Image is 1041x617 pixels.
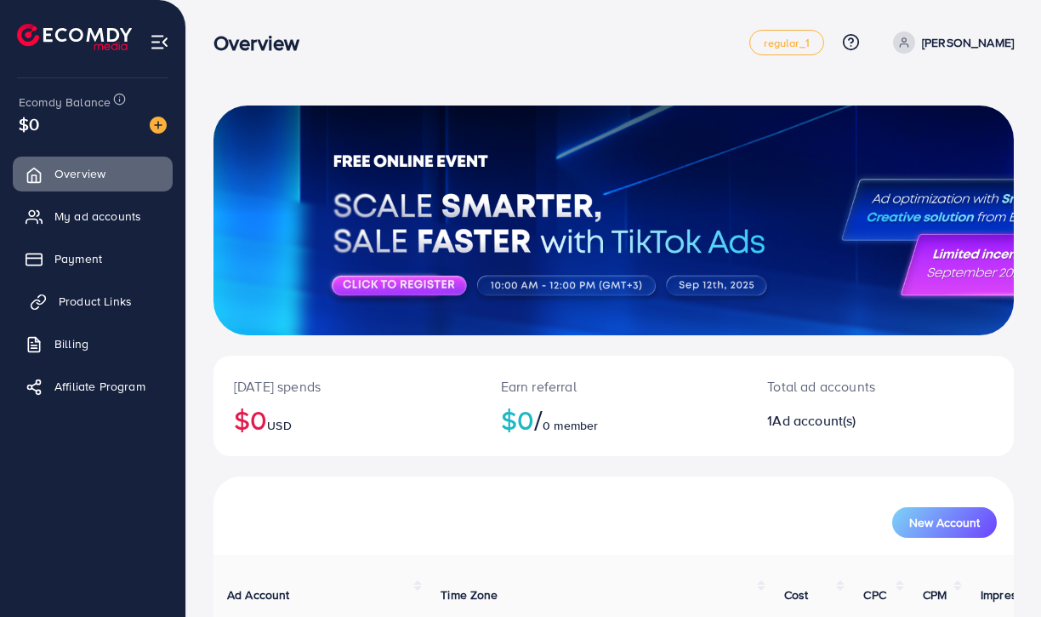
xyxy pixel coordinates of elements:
span: CPC [863,586,885,603]
span: Ad Account [227,586,290,603]
img: logo [17,24,132,50]
a: Billing [13,327,173,361]
span: CPM [923,586,947,603]
a: My ad accounts [13,199,173,233]
span: Ad account(s) [772,411,856,430]
span: / [534,400,543,439]
span: My ad accounts [54,208,141,225]
h2: $0 [234,403,460,436]
a: Payment [13,242,173,276]
a: regular_1 [749,30,823,55]
span: regular_1 [764,37,809,49]
span: Time Zone [441,586,498,603]
span: Ecomdy Balance [19,94,111,111]
span: $0 [19,111,39,136]
a: Affiliate Program [13,369,173,403]
span: Overview [54,165,105,182]
h3: Overview [213,31,313,55]
span: Cost [784,586,809,603]
img: menu [150,32,169,52]
span: Billing [54,335,88,352]
span: 0 member [543,417,598,434]
span: Product Links [59,293,132,310]
iframe: Chat [969,540,1028,604]
a: Overview [13,157,173,191]
span: New Account [909,517,980,528]
span: USD [267,417,291,434]
p: Total ad accounts [767,376,926,397]
span: Affiliate Program [54,378,145,395]
a: Product Links [13,284,173,318]
p: [PERSON_NAME] [922,32,1014,53]
h2: 1 [767,413,926,429]
button: New Account [892,507,997,538]
img: image [150,117,167,134]
p: Earn referral [501,376,727,397]
h2: $0 [501,403,727,436]
a: [PERSON_NAME] [886,31,1014,54]
span: Payment [54,250,102,267]
p: [DATE] spends [234,376,460,397]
